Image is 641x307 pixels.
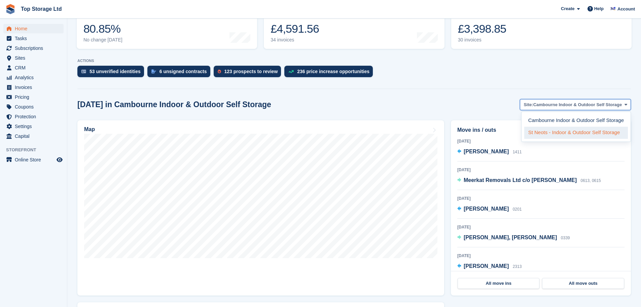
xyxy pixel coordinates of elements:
a: [PERSON_NAME] 0201 [457,205,522,214]
a: [PERSON_NAME], [PERSON_NAME] 0339 [457,234,570,242]
a: All move ins [458,278,539,289]
img: Sam Topham [610,5,616,12]
h2: Move ins / outs [457,126,625,134]
span: Protection [15,112,55,121]
span: Capital [15,131,55,141]
div: [DATE] [457,138,625,144]
a: Month-to-date sales £4,591.56 34 invoices [264,6,444,49]
a: menu [3,122,64,131]
div: 236 price increase opportunities [297,69,369,74]
span: Online Store [15,155,55,164]
a: menu [3,24,64,33]
div: 30 invoices [458,37,506,43]
span: Tasks [15,34,55,43]
span: 0339 [561,236,570,240]
span: 0201 [513,207,522,212]
span: Home [15,24,55,33]
a: [PERSON_NAME] 1411 [457,148,522,156]
a: Map [77,120,444,296]
a: Meerkat Removals Ltd c/o [PERSON_NAME] 0613, 0615 [457,176,601,185]
span: Settings [15,122,55,131]
a: menu [3,34,64,43]
span: Subscriptions [15,43,55,53]
span: Sites [15,53,55,63]
a: menu [3,83,64,92]
a: menu [3,43,64,53]
a: Awaiting payment £3,398.85 30 invoices [451,6,632,49]
img: stora-icon-8386f47178a22dfd0bd8f6a31ec36ba5ce8667c1dd55bd0f319d3a0aa187defe.svg [5,4,15,14]
span: CRM [15,63,55,72]
span: 1411 [513,150,522,154]
a: [PERSON_NAME] 2313 [457,262,522,271]
div: 53 unverified identities [90,69,141,74]
span: [PERSON_NAME] [464,149,509,154]
h2: [DATE] in Cambourne Indoor & Outdoor Self Storage [77,100,271,109]
div: [DATE] [457,167,625,173]
span: Help [594,5,604,12]
div: [DATE] [457,195,625,202]
a: Top Storage Ltd [18,3,64,14]
span: [PERSON_NAME] [464,206,509,212]
a: menu [3,131,64,141]
span: Storefront [6,147,67,153]
span: Coupons [15,102,55,112]
span: Meerkat Removals Ltd c/o [PERSON_NAME] [464,177,577,183]
div: [DATE] [457,224,625,230]
span: Site: [524,101,533,108]
span: Pricing [15,92,55,102]
span: Account [617,6,635,12]
div: [DATE] [457,253,625,259]
div: 34 invoices [271,37,321,43]
span: Invoices [15,83,55,92]
span: 2313 [513,264,522,269]
a: menu [3,112,64,121]
a: 236 price increase opportunities [284,66,376,81]
span: [PERSON_NAME], [PERSON_NAME] [464,235,557,240]
div: £3,398.85 [458,22,506,36]
div: 6 unsigned contracts [159,69,207,74]
span: Cambourne Indoor & Outdoor Self Storage [533,101,622,108]
img: prospect-51fa495bee0391a8d652442698ab0144808aea92771e9ea1ae160a38d050c398.svg [218,69,221,73]
h2: Map [84,126,95,132]
div: No change [DATE] [83,37,122,43]
span: Analytics [15,73,55,82]
a: 53 unverified identities [77,66,147,81]
a: Occupancy 80.85% No change [DATE] [77,6,257,49]
p: ACTIONS [77,59,631,63]
a: menu [3,53,64,63]
img: price_increase_opportunities-93ffe204e8149a01c8c9dc8f82e8f89637d9d84a8eef4429ea346261dce0b2c0.svg [288,70,294,73]
span: Create [561,5,574,12]
div: 80.85% [83,22,122,36]
a: 6 unsigned contracts [147,66,214,81]
a: Cambourne Indoor & Outdoor Self Storage [524,115,628,127]
button: Site: Cambourne Indoor & Outdoor Self Storage [520,99,631,110]
a: menu [3,63,64,72]
a: menu [3,102,64,112]
span: [PERSON_NAME] [464,263,509,269]
a: All move outs [542,278,624,289]
a: menu [3,92,64,102]
div: £4,591.56 [271,22,321,36]
a: St Neots - Indoor & Outdoor Self Storage [524,127,628,139]
a: menu [3,73,64,82]
a: menu [3,155,64,164]
a: Preview store [56,156,64,164]
a: 123 prospects to review [214,66,285,81]
img: contract_signature_icon-13c848040528278c33f63329250d36e43548de30e8caae1d1a13099fd9432cc5.svg [151,69,156,73]
img: verify_identity-adf6edd0f0f0b5bbfe63781bf79b02c33cf7c696d77639b501bdc392416b5a36.svg [81,69,86,73]
span: 0613, 0615 [581,178,601,183]
div: 123 prospects to review [224,69,278,74]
